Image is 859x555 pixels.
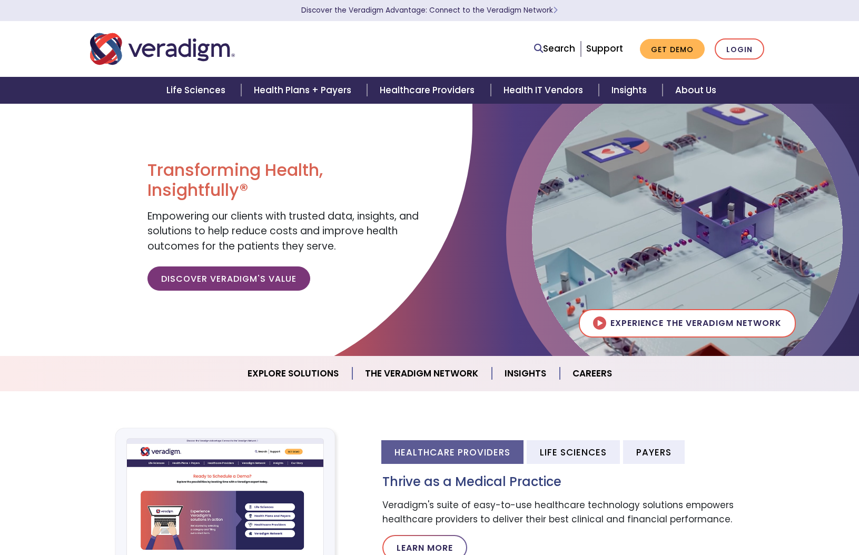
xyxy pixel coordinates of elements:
[640,39,705,60] a: Get Demo
[492,360,560,387] a: Insights
[147,160,421,201] h1: Transforming Health, Insightfully®
[301,5,558,15] a: Discover the Veradigm Advantage: Connect to the Veradigm NetworkLearn More
[599,77,663,104] a: Insights
[560,360,625,387] a: Careers
[235,360,352,387] a: Explore Solutions
[147,266,310,291] a: Discover Veradigm's Value
[241,77,367,104] a: Health Plans + Payers
[534,42,575,56] a: Search
[381,440,524,464] li: Healthcare Providers
[367,77,490,104] a: Healthcare Providers
[623,440,685,464] li: Payers
[586,42,623,55] a: Support
[553,5,558,15] span: Learn More
[352,360,492,387] a: The Veradigm Network
[491,77,599,104] a: Health IT Vendors
[382,474,769,490] h3: Thrive as a Medical Practice
[382,498,769,527] p: Veradigm's suite of easy-to-use healthcare technology solutions empowers healthcare providers to ...
[715,38,764,60] a: Login
[527,440,620,464] li: Life Sciences
[147,209,419,253] span: Empowering our clients with trusted data, insights, and solutions to help reduce costs and improv...
[90,32,235,66] img: Veradigm logo
[663,77,729,104] a: About Us
[154,77,241,104] a: Life Sciences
